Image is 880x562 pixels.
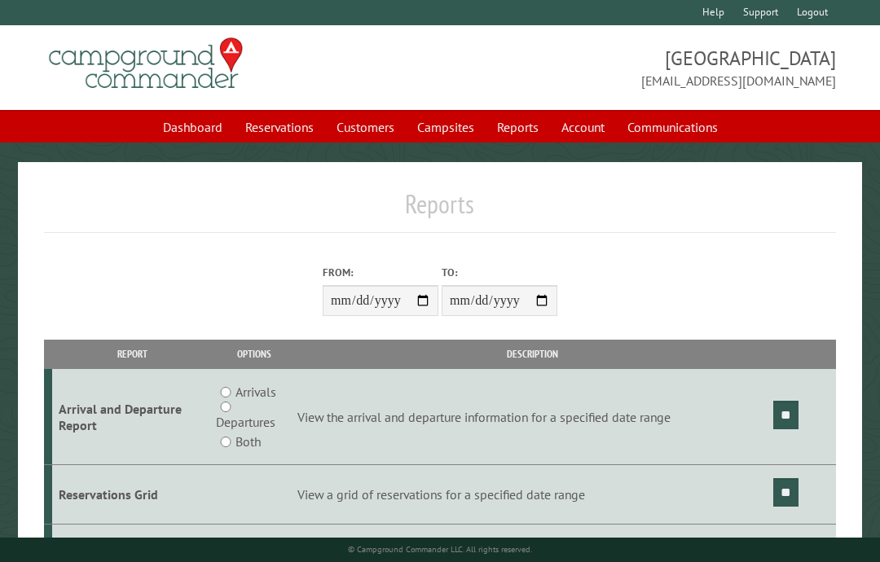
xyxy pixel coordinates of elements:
a: Reservations [235,112,323,143]
a: Reports [487,112,548,143]
img: Campground Commander [44,32,248,95]
td: View a grid of reservations for a specified date range [295,465,771,525]
td: View the arrival and departure information for a specified date range [295,369,771,465]
th: Description [295,340,771,368]
th: Report [52,340,213,368]
th: Options [213,340,295,368]
small: © Campground Commander LLC. All rights reserved. [348,544,532,555]
a: Communications [618,112,728,143]
td: Arrival and Departure Report [52,369,213,465]
a: Campsites [407,112,484,143]
h1: Reports [44,188,836,233]
label: Both [235,432,261,451]
a: Customers [327,112,404,143]
a: Account [552,112,614,143]
label: To: [442,265,557,280]
label: Arrivals [235,382,276,402]
td: Reservations Grid [52,465,213,525]
label: Departures [216,412,275,432]
label: From: [323,265,438,280]
span: [GEOGRAPHIC_DATA] [EMAIL_ADDRESS][DOMAIN_NAME] [440,45,836,90]
a: Dashboard [153,112,232,143]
